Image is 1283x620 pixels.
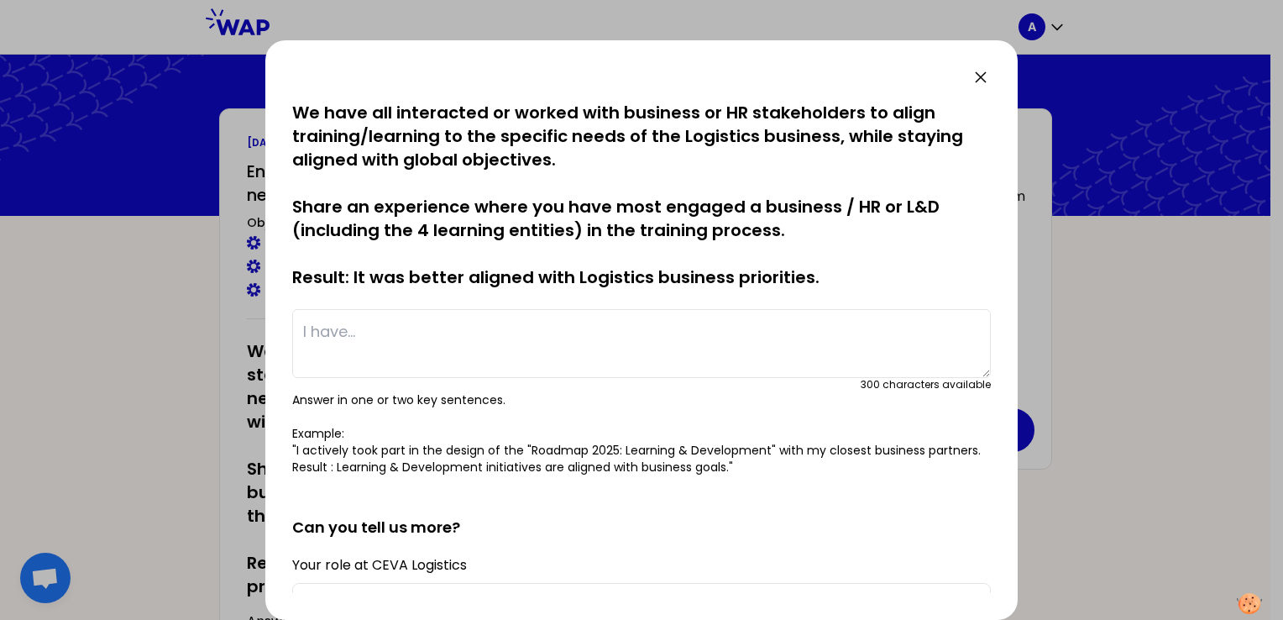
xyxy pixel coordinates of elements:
[292,101,991,289] p: We have all interacted or worked with business or HR stakeholders to align training/learning to t...
[861,378,991,391] div: 300 characters available
[292,489,991,539] h2: Can you tell us more?
[292,555,467,575] label: Your role at CEVA Logistics
[292,391,991,476] p: Answer in one or two key sentences. Example: "I actively took part in the design of the "Roadmap ...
